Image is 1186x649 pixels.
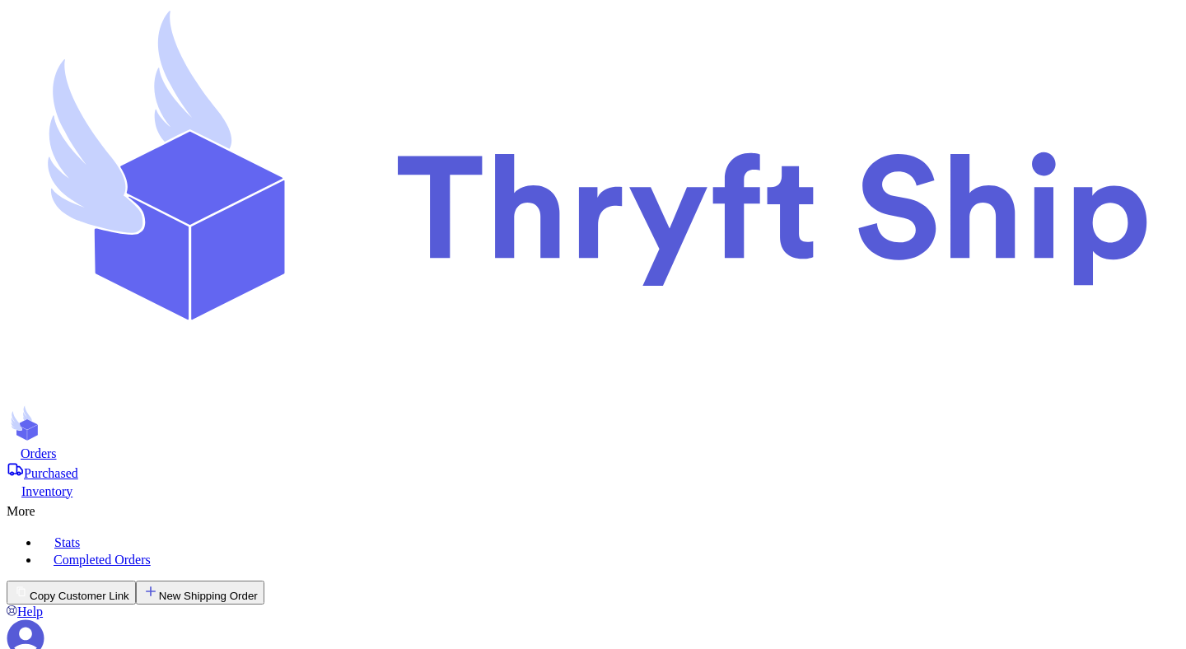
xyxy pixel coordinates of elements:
[40,532,1179,550] a: Stats
[17,605,43,619] span: Help
[7,581,136,605] button: Copy Customer Link
[7,605,43,619] a: Help
[7,461,1179,481] a: Purchased
[40,550,1179,567] a: Completed Orders
[7,445,1179,461] a: Orders
[136,581,264,605] button: New Shipping Order
[7,481,1179,499] a: Inventory
[7,499,1179,519] div: More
